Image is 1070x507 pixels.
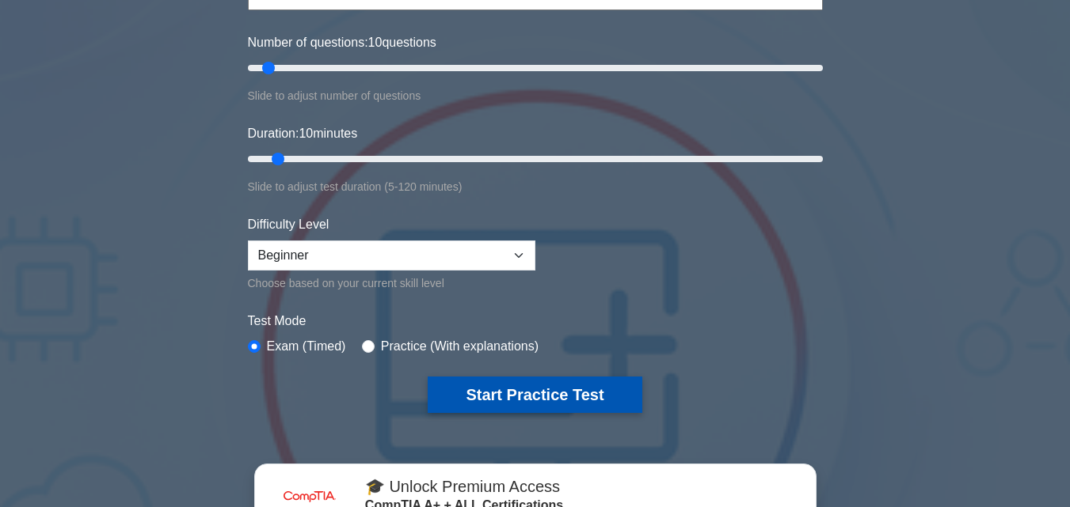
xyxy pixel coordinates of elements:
label: Number of questions: questions [248,33,436,52]
span: 10 [368,36,383,49]
label: Difficulty Level [248,215,329,234]
span: 10 [299,127,313,140]
label: Exam (Timed) [267,337,346,356]
div: Slide to adjust number of questions [248,86,823,105]
label: Duration: minutes [248,124,358,143]
label: Practice (With explanations) [381,337,539,356]
label: Test Mode [248,312,823,331]
div: Choose based on your current skill level [248,274,535,293]
button: Start Practice Test [428,376,642,413]
div: Slide to adjust test duration (5-120 minutes) [248,177,823,196]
